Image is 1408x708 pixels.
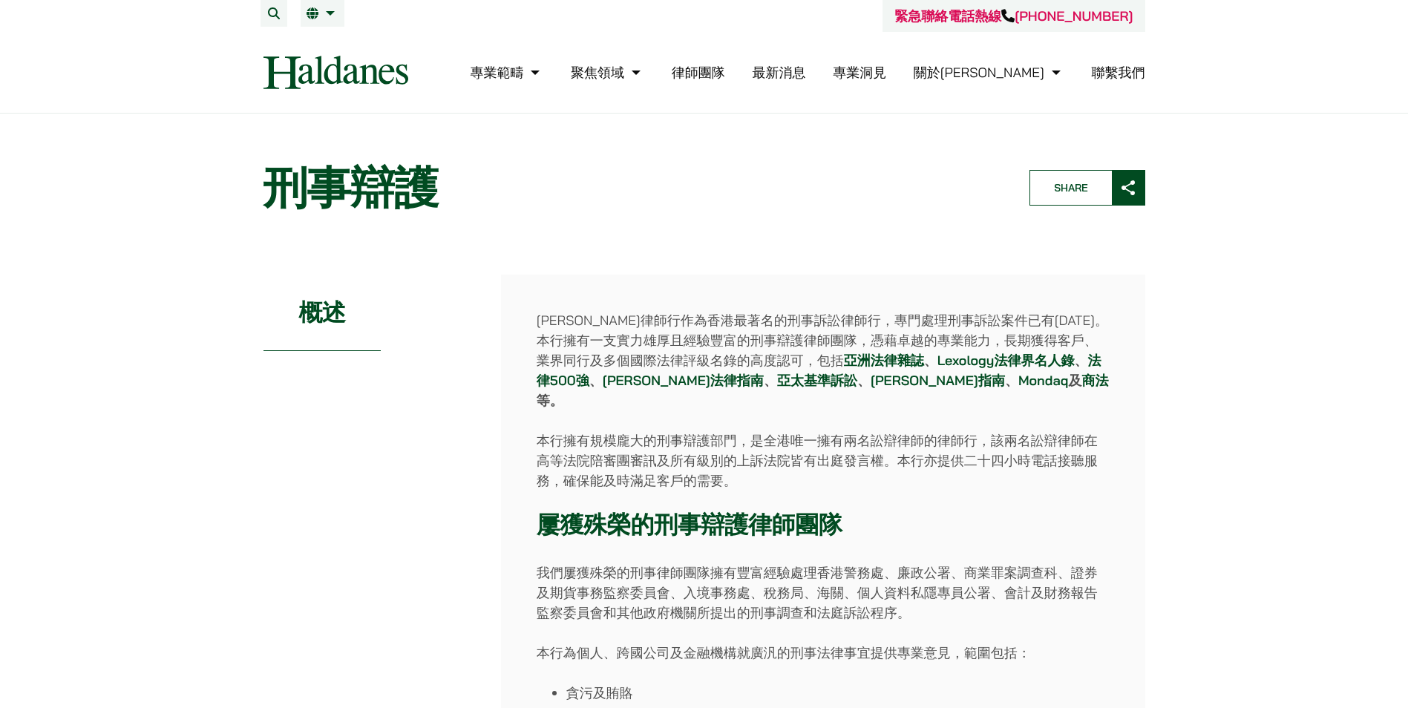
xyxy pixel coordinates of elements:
[537,352,1101,389] a: 法律500強
[894,7,1133,24] a: 緊急聯絡電話熱線[PHONE_NUMBER]
[307,7,338,19] a: 繁
[1082,372,1109,389] a: 商法
[537,352,1109,409] strong: 、 、 、 、 、 、 及 等。
[537,310,1110,410] p: [PERSON_NAME]律師行作為香港最著名的刑事訴訟律師行，專門處理刑事訴訟案件已有[DATE]。本行擁有一支實力雄厚且經驗豐富的刑事辯護律師團隊，憑藉卓越的專業能力，長期獲得客戶、業界同行...
[537,511,1110,539] h3: 屢獲殊榮的刑事辯護律師團隊
[1092,64,1145,81] a: 聯繫我們
[571,64,644,81] a: 聚焦領域
[603,372,764,389] a: [PERSON_NAME]法律指南
[537,643,1110,663] p: 本行為個人、跨國公司及金融機構就廣汎的刑事法律事宜提供專業意見，範圍包括：
[937,352,1075,369] a: Lexology法律界名人錄
[844,352,924,369] a: 亞洲法律雜誌
[752,64,805,81] a: 最新消息
[537,430,1110,491] p: 本行擁有規模龐大的刑事辯護部門，是全港唯一擁有兩名訟辯律師的律師行，該兩名訟辯律師在高等法院陪審團審訊及所有級別的上訴法院皆有出庭發言權。本行亦提供二十四小時電話接聽服務，確保能及時滿足客戶的需要。
[777,372,857,389] a: 亞太基準訴訟
[470,64,543,81] a: 專業範疇
[263,56,408,89] img: Logo of Haldanes
[263,275,382,351] h2: 概述
[914,64,1064,81] a: 關於何敦
[871,372,1005,389] a: [PERSON_NAME]指南
[263,161,1004,214] h1: 刑事辯護
[1030,171,1112,205] span: Share
[537,563,1110,623] p: 我們屢獲殊榮的刑事律師團隊擁有豐富經驗處理香港警務處、廉政公署、商業罪案調查科、證券及期貨事務監察委員會、入境事務處、稅務局、海關、個人資料私隱專員公署、會計及財務報告監察委員會和其他政府機關所...
[1018,372,1069,389] a: Mondaq
[672,64,725,81] a: 律師團隊
[1029,170,1145,206] button: Share
[566,683,1110,703] li: 貪污及賄賂
[833,64,886,81] a: 專業洞見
